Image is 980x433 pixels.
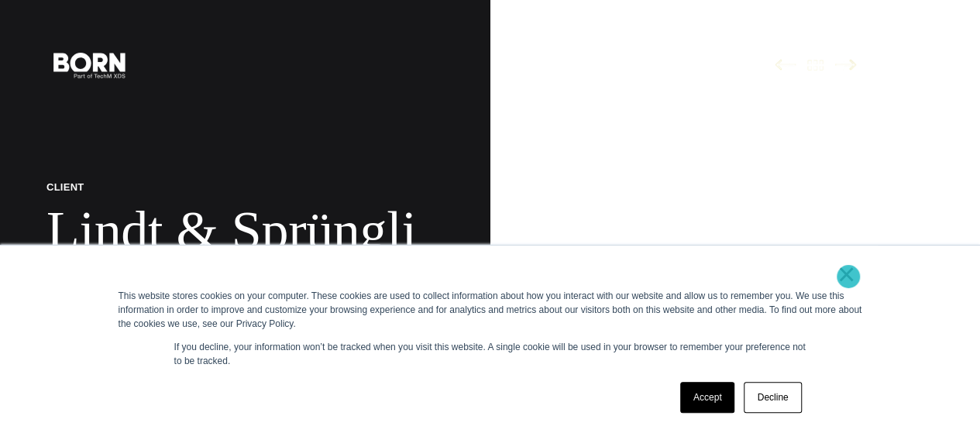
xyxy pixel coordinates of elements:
img: All Pages [799,59,832,70]
a: Accept [680,382,735,413]
p: Client [46,180,444,194]
button: Open [906,48,943,81]
a: Decline [744,382,801,413]
h1: Lindt & Sprüngli [46,199,444,263]
img: Previous Page [775,59,796,70]
a: × [837,267,856,281]
img: Next Page [835,59,856,70]
div: This website stores cookies on your computer. These cookies are used to collect information about... [119,289,862,331]
p: If you decline, your information won’t be tracked when you visit this website. A single cookie wi... [174,340,806,368]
